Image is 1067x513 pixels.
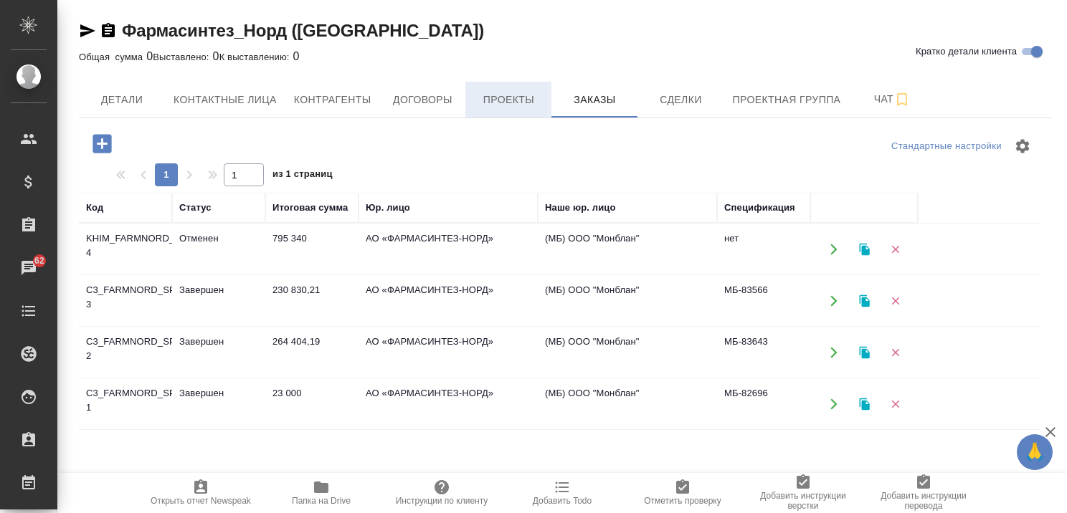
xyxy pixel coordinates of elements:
td: 23 000 [265,379,359,429]
button: Открыть [819,286,848,315]
svg: Подписаться [893,91,911,108]
td: (МБ) ООО "Монблан" [538,224,717,274]
div: 0 0 0 [79,48,1051,65]
button: Открыть [819,234,848,264]
span: 62 [26,254,53,268]
td: АО «ФАРМАСИНТЕЗ-НОРД» [359,224,538,274]
button: Скопировать ссылку для ЯМессенджера [79,22,96,39]
p: Общая сумма [79,52,146,62]
span: Инструкции по клиенту [396,496,488,506]
td: АО «ФАРМАСИНТЕЗ-НОРД» [359,327,538,378]
div: Спецификация [724,201,795,215]
button: Добавить инструкции верстки [743,473,863,513]
td: (МБ) ООО "Монблан" [538,327,717,378]
td: МБ-82696 [717,379,810,429]
td: 230 830,21 [265,276,359,326]
button: Клонировать [850,234,879,264]
span: Папка на Drive [292,496,351,506]
td: C3_FARMNORD_SPb-3 [79,276,172,326]
button: Открыть [819,337,848,367]
button: Удалить [881,234,910,264]
td: (МБ) ООО "Монблан" [538,276,717,326]
span: Договоры [388,91,457,109]
button: Удалить [881,337,910,367]
td: Завершен [172,276,265,326]
span: из 1 страниц [272,166,333,186]
td: нет [717,224,810,274]
td: C3_FARMNORD_SPb-2 [79,327,172,378]
td: 795 340 [265,224,359,274]
span: Отметить проверку [644,496,721,506]
div: split button [888,135,1005,158]
button: Папка на Drive [261,473,381,513]
span: Добавить Todo [533,496,592,506]
td: МБ-83566 [717,276,810,326]
button: Удалить [881,286,910,315]
button: Открыть отчет Newspeak [141,473,261,513]
span: Заказы [560,91,629,109]
button: Добавить инструкции перевода [863,473,984,513]
span: Проекты [474,91,543,109]
span: Настроить таблицу [1005,129,1040,163]
td: Отменен [172,224,265,274]
span: Открыть отчет Newspeak [151,496,251,506]
p: Выставлено: [153,52,212,62]
button: Скопировать ссылку [100,22,117,39]
button: Инструкции по клиенту [381,473,502,513]
button: Клонировать [850,337,879,367]
button: Клонировать [850,286,879,315]
span: Контрагенты [294,91,371,109]
span: Детали [87,91,156,109]
span: Контактные лица [174,91,277,109]
span: Проектная группа [732,91,840,109]
div: Юр. лицо [366,201,410,215]
td: (МБ) ООО "Монблан" [538,379,717,429]
button: Отметить проверку [622,473,743,513]
span: Добавить инструкции верстки [751,491,855,511]
button: 🙏 [1017,434,1053,470]
button: Добавить проект [82,129,122,158]
td: АО «ФАРМАСИНТЕЗ-НОРД» [359,379,538,429]
td: МБ-83643 [717,327,810,378]
span: Чат [858,90,926,108]
span: 🙏 [1023,437,1047,467]
button: Открыть [819,389,848,418]
span: Сделки [646,91,715,109]
p: К выставлению: [219,52,293,62]
a: Фармасинтез_Норд ([GEOGRAPHIC_DATA]) [122,21,484,40]
td: C3_FARMNORD_SPb-1 [79,379,172,429]
div: Наше юр. лицо [545,201,616,215]
a: 62 [4,250,54,286]
td: АО «ФАРМАСИНТЕЗ-НОРД» [359,276,538,326]
div: Статус [179,201,212,215]
td: Завершен [172,379,265,429]
td: KHIM_FARMNORD_SPb-4 [79,224,172,274]
button: Клонировать [850,389,879,418]
span: Кратко детали клиента [916,44,1017,59]
button: Добавить Todo [502,473,622,513]
td: Завершен [172,327,265,378]
span: Добавить инструкции перевода [872,491,975,511]
div: Код [86,201,103,215]
div: Итоговая сумма [272,201,348,215]
button: Удалить [881,389,910,418]
td: 264 404,19 [265,327,359,378]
